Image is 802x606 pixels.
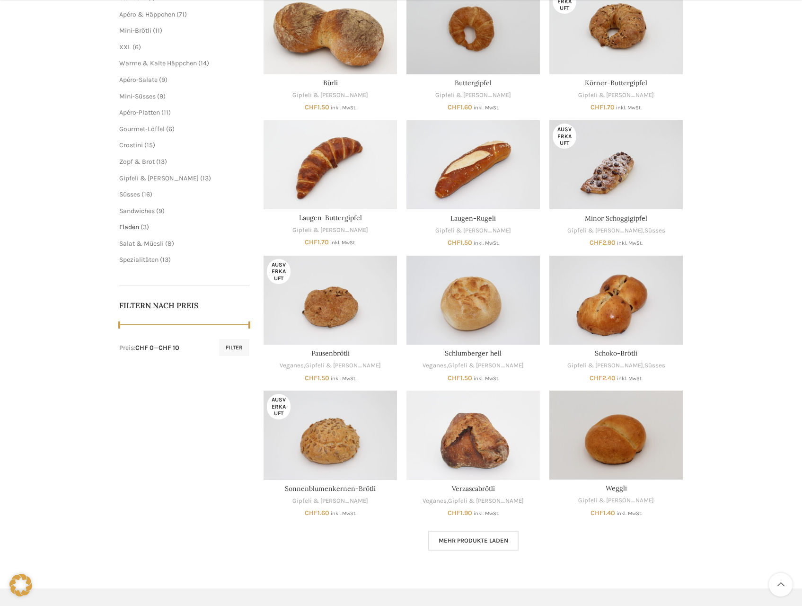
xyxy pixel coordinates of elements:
[455,79,492,87] a: Buttergipfel
[119,10,175,18] span: Apéro & Häppchen
[135,344,154,352] span: CHF 0
[549,256,683,345] a: Schoko-Brötli
[159,344,179,352] span: CHF 10
[590,374,616,382] bdi: 2.40
[305,238,329,246] bdi: 1.70
[474,240,499,246] small: inkl. MwSt.
[590,103,603,111] span: CHF
[119,207,155,215] span: Sandwiches
[606,484,627,492] a: Weggli
[305,361,381,370] a: Gipfeli & [PERSON_NAME]
[323,79,338,87] a: Bürli
[474,105,499,111] small: inkl. MwSt.
[119,92,156,100] a: Mini-Süsses
[448,509,460,517] span: CHF
[119,190,140,198] a: Süsses
[423,361,447,370] a: Veganes
[617,240,643,246] small: inkl. MwSt.
[119,125,165,133] a: Gourmet-Löffel
[617,510,642,517] small: inkl. MwSt.
[143,223,147,231] span: 3
[119,174,199,182] a: Gipfeli & [PERSON_NAME]
[590,239,602,247] span: CHF
[769,573,793,597] a: Scroll to top button
[578,91,654,100] a: Gipfeli & [PERSON_NAME]
[590,509,603,517] span: CHF
[292,226,368,235] a: Gipfeli & [PERSON_NAME]
[567,226,643,235] a: Gipfeli & [PERSON_NAME]
[179,10,185,18] span: 71
[264,120,397,209] a: Laugen-Buttergipfel
[567,361,643,370] a: Gipfeli & [PERSON_NAME]
[474,375,499,382] small: inkl. MwSt.
[435,226,511,235] a: Gipfeli & [PERSON_NAME]
[119,158,155,166] a: Zopf & Brot
[585,214,647,223] a: Minor Schoggigipfel
[331,375,356,382] small: inkl. MwSt.
[159,158,165,166] span: 13
[549,120,683,209] a: Minor Schoggigipfel
[119,43,131,51] span: XXL
[119,240,164,248] span: Salat & Müesli
[147,141,153,149] span: 15
[406,256,540,345] a: Schlumberger hell
[553,124,576,149] span: Ausverkauft
[448,103,472,111] bdi: 1.60
[119,108,160,116] a: Apéro-Platten
[292,91,368,100] a: Gipfeli & [PERSON_NAME]
[406,361,540,370] div: ,
[164,108,168,116] span: 11
[119,223,139,231] a: Fladen
[201,59,207,67] span: 14
[585,79,647,87] a: Körner-Buttergipfel
[280,361,304,370] a: Veganes
[448,374,472,382] bdi: 1.50
[616,105,642,111] small: inkl. MwSt.
[203,174,209,182] span: 13
[119,141,143,149] a: Crostini
[264,361,397,370] div: ,
[549,391,683,480] a: Weggli
[448,239,460,247] span: CHF
[168,125,172,133] span: 6
[406,120,540,209] a: Laugen-Rugeli
[305,103,317,111] span: CHF
[135,43,139,51] span: 6
[159,92,163,100] span: 9
[305,238,317,246] span: CHF
[155,27,160,35] span: 11
[590,103,615,111] bdi: 1.70
[167,240,172,248] span: 8
[119,256,159,264] a: Spezialitäten
[119,300,250,311] h5: Filtern nach Preis
[590,509,615,517] bdi: 1.40
[595,349,637,357] a: Schoko-Brötli
[161,76,165,84] span: 9
[617,375,643,382] small: inkl. MwSt.
[590,374,602,382] span: CHF
[119,59,197,67] a: Warme & Kalte Häppchen
[549,226,683,235] div: ,
[267,394,291,419] span: Ausverkauft
[305,103,329,111] bdi: 1.50
[331,105,356,111] small: inkl. MwSt.
[144,190,150,198] span: 16
[292,497,368,506] a: Gipfeli & [PERSON_NAME]
[264,256,397,345] a: Pausenbrötli
[474,510,499,517] small: inkl. MwSt.
[439,537,508,544] span: Mehr Produkte laden
[119,27,151,35] span: Mini-Brötli
[305,374,317,382] span: CHF
[311,349,350,357] a: Pausenbrötli
[644,226,665,235] a: Süsses
[590,239,616,247] bdi: 2.90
